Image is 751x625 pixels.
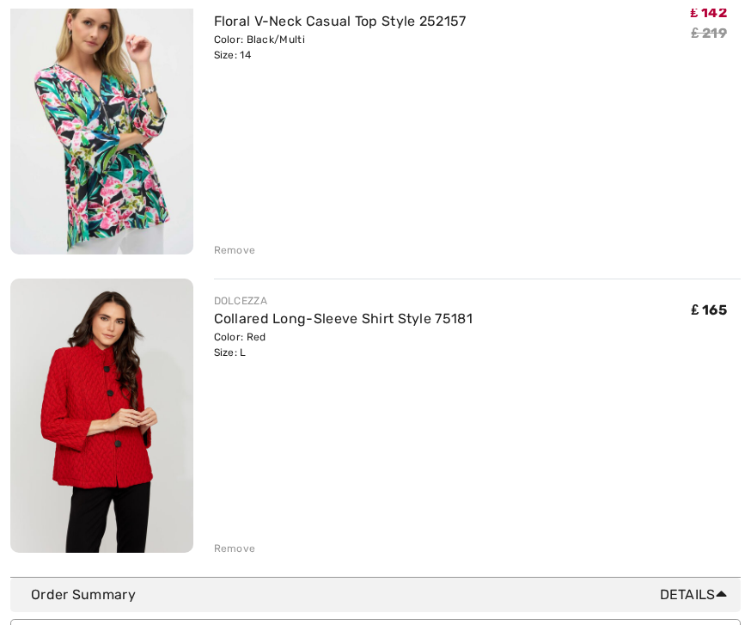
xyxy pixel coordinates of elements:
[214,310,473,327] a: Collared Long-Sleeve Shirt Style 75181
[214,329,473,360] div: Color: Red Size: L
[692,302,727,318] span: ₤ 165
[660,585,734,605] span: Details
[214,293,473,309] div: DOLCEZZA
[31,585,734,605] div: Order Summary
[214,242,256,258] div: Remove
[214,13,467,29] a: Floral V-Neck Casual Top Style 252157
[10,279,193,553] img: Collared Long-Sleeve Shirt Style 75181
[214,541,256,556] div: Remove
[692,25,727,41] s: ₤ 219
[691,4,727,21] span: ₤ 142
[214,32,467,63] div: Color: Black/Multi Size: 14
